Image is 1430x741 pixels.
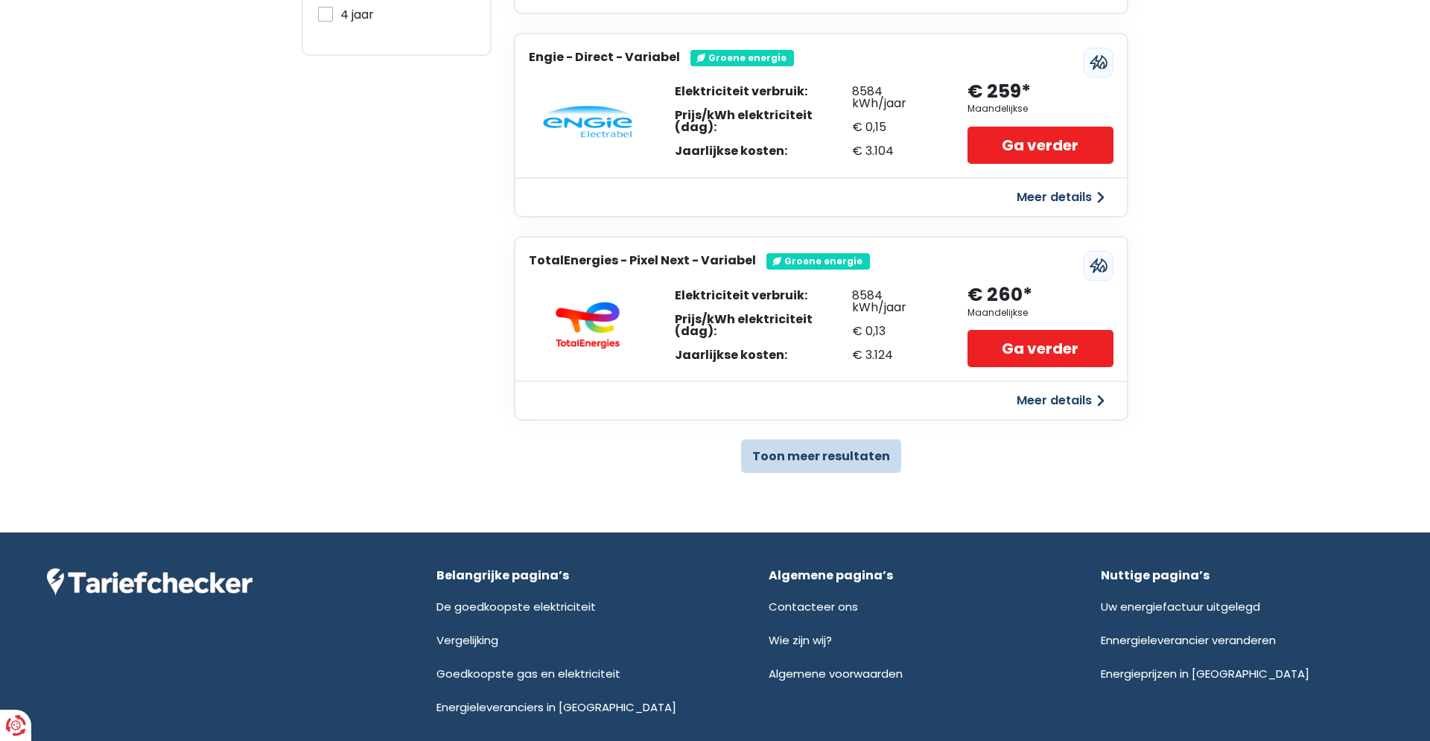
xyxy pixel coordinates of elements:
div: Jaarlijkse kosten: [675,145,852,157]
a: Uw energiefactuur uitgelegd [1101,599,1260,614]
a: De goedkoopste elektriciteit [436,599,596,614]
div: 8584 kWh/jaar [852,86,938,109]
h3: TotalEnergies - Pixel Next - Variabel [529,253,756,267]
div: Prijs/kWh elektriciteit (dag): [675,314,852,337]
h3: Engie - Direct - Variabel [529,50,680,64]
a: Ga verder [967,127,1113,164]
div: Algemene pagina’s [769,568,1051,582]
div: Jaarlijkse kosten: [675,349,852,361]
div: 8584 kWh/jaar [852,290,938,314]
div: Maandelijkse [967,308,1028,318]
a: Wie zijn wij? [769,632,832,648]
a: Vergelijking [436,632,498,648]
a: Energieprijzen in [GEOGRAPHIC_DATA] [1101,666,1309,681]
span: 4 jaar [340,6,374,23]
div: € 259* [967,80,1031,104]
a: Ennergieleverancier veranderen [1101,632,1276,648]
a: Energieleveranciers in [GEOGRAPHIC_DATA] [436,699,676,715]
div: Groene energie [690,50,794,66]
div: Belangrijke pagina’s [436,568,719,582]
img: TotalEnergies [543,302,632,349]
div: Elektriciteit verbruik: [675,290,852,302]
button: Meer details [1008,184,1113,211]
div: Elektriciteit verbruik: [675,86,852,98]
div: € 3.124 [852,349,938,361]
div: € 3.104 [852,145,938,157]
a: Ga verder [967,330,1113,367]
a: Goedkoopste gas en elektriciteit [436,666,620,681]
div: € 260* [967,283,1032,308]
div: Nuttige pagina’s [1101,568,1383,582]
button: Meer details [1008,387,1113,414]
div: Prijs/kWh elektriciteit (dag): [675,109,852,133]
a: Algemene voorwaarden [769,666,903,681]
img: Tariefchecker logo [47,568,252,597]
a: Contacteer ons [769,599,858,614]
div: Maandelijkse [967,104,1028,114]
div: € 0,15 [852,121,938,133]
img: Engie [543,106,632,139]
div: Groene energie [766,253,870,270]
div: € 0,13 [852,325,938,337]
button: Toon meer resultaten [741,439,901,473]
